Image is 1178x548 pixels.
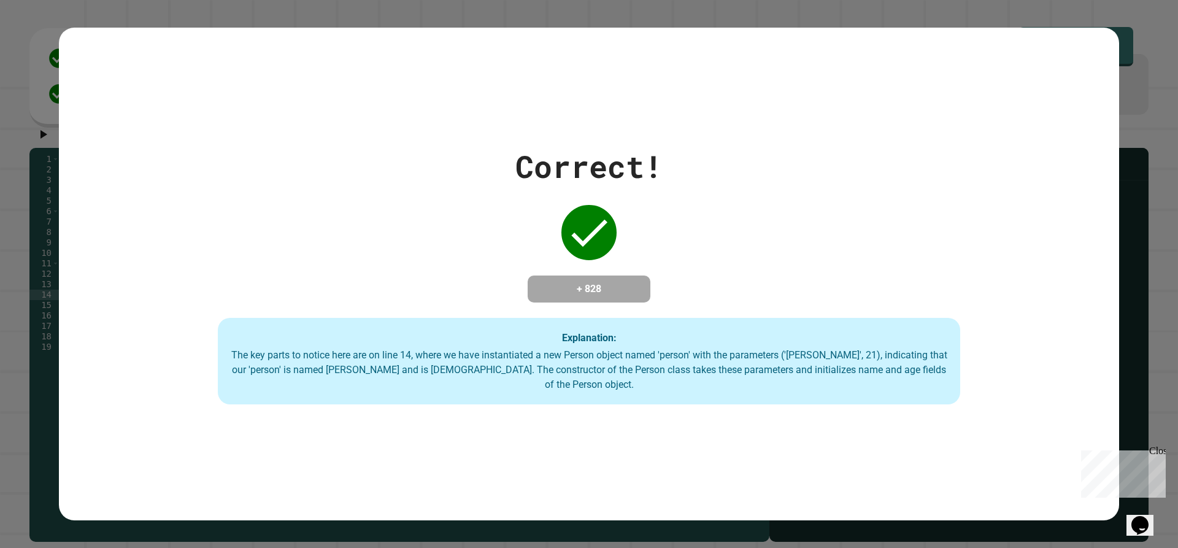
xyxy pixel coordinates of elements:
iframe: chat widget [1076,446,1166,498]
iframe: chat widget [1126,499,1166,536]
div: The key parts to notice here are on line 14, where we have instantiated a new Person object named... [230,348,948,392]
strong: Explanation: [562,331,617,343]
div: Chat with us now!Close [5,5,85,78]
div: Correct! [515,144,663,190]
h4: + 828 [540,282,638,296]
